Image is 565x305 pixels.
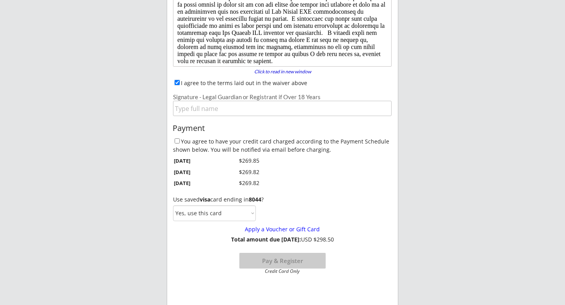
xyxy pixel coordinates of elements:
[173,196,392,203] div: Use saved card ending in ?
[249,69,316,76] a: Click to read in new window
[231,236,301,243] strong: Total amount due [DATE]:
[177,226,387,233] div: Apply a Voucher or Gift Card
[221,179,259,187] div: $269.82
[239,253,326,269] button: Pay & Register
[200,196,210,203] strong: visa
[228,236,336,243] div: USD $298.50
[249,69,316,74] div: Click to read in new window
[221,157,259,165] div: $269.85
[173,138,389,153] label: You agree to have your credit card charged according to the Payment Schedule shown below. You wil...
[249,196,261,203] strong: 8044
[173,101,392,116] input: Type full name
[174,180,210,187] div: [DATE]
[181,79,307,87] label: I agree to the terms laid out in the waiver above
[174,157,210,164] div: [DATE]
[173,124,392,133] div: Payment
[174,169,210,176] div: [DATE]
[242,269,322,274] div: Credit Card Only
[173,94,392,100] div: Signature - Legal Guardian or Registrant if Over 18 Years
[221,168,259,176] div: $269.82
